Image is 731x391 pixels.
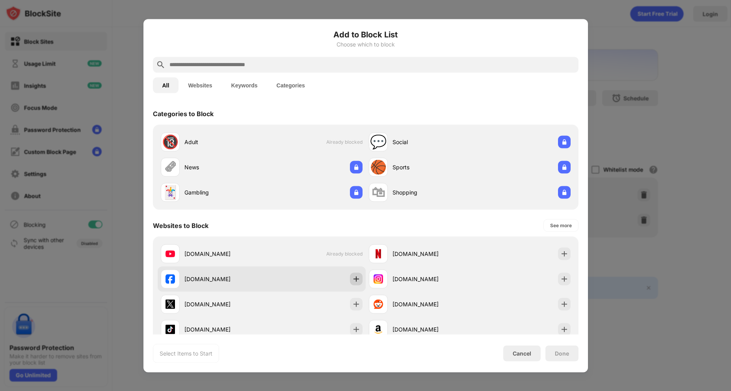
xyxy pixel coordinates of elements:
[372,184,385,200] div: 🛍
[153,77,179,93] button: All
[374,274,383,284] img: favicons
[326,139,363,145] span: Already blocked
[153,109,214,117] div: Categories to Block
[392,163,470,171] div: Sports
[550,221,572,229] div: See more
[184,163,262,171] div: News
[374,249,383,258] img: favicons
[513,350,531,357] div: Cancel
[392,325,470,334] div: [DOMAIN_NAME]
[267,77,314,93] button: Categories
[222,77,267,93] button: Keywords
[160,349,212,357] div: Select Items to Start
[374,324,383,334] img: favicons
[166,324,175,334] img: favicons
[555,350,569,356] div: Done
[162,134,179,150] div: 🔞
[392,138,470,146] div: Social
[166,249,175,258] img: favicons
[184,188,262,196] div: Gambling
[370,134,387,150] div: 💬
[153,41,578,47] div: Choose which to block
[184,300,262,308] div: [DOMAIN_NAME]
[184,275,262,283] div: [DOMAIN_NAME]
[392,300,470,308] div: [DOMAIN_NAME]
[374,299,383,309] img: favicons
[370,159,387,175] div: 🏀
[166,299,175,309] img: favicons
[164,159,177,175] div: 🗞
[392,250,470,258] div: [DOMAIN_NAME]
[184,325,262,334] div: [DOMAIN_NAME]
[166,274,175,284] img: favicons
[153,221,208,229] div: Websites to Block
[392,275,470,283] div: [DOMAIN_NAME]
[184,138,262,146] div: Adult
[184,250,262,258] div: [DOMAIN_NAME]
[326,251,363,257] span: Already blocked
[179,77,221,93] button: Websites
[156,60,166,69] img: search.svg
[153,28,578,40] h6: Add to Block List
[392,188,470,196] div: Shopping
[162,184,179,200] div: 🃏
